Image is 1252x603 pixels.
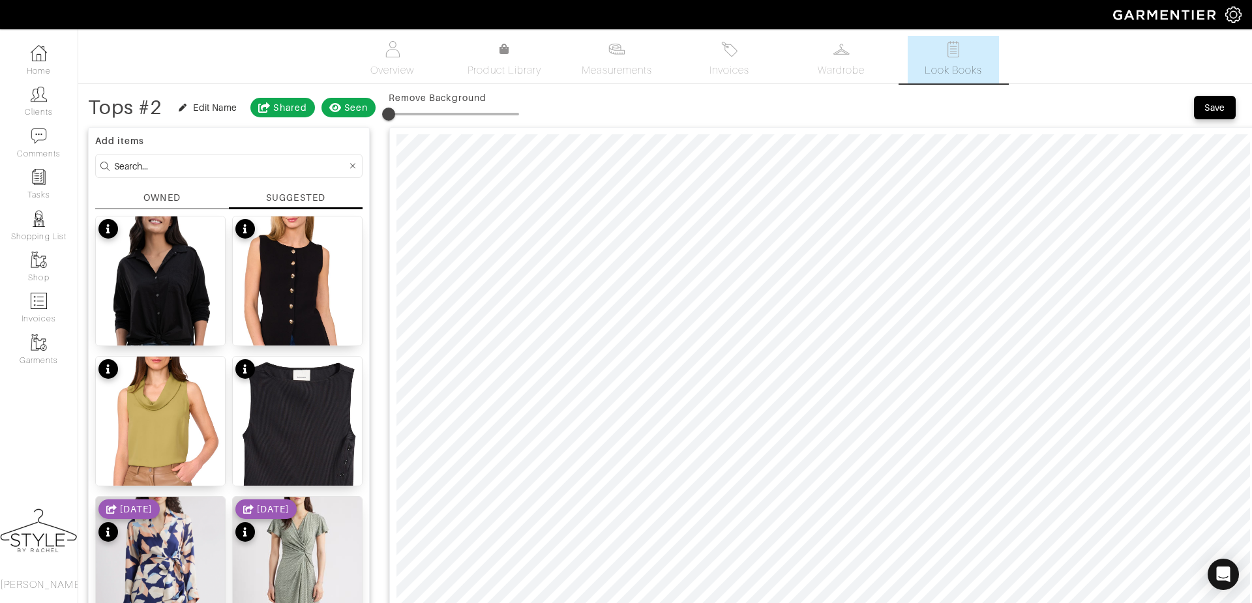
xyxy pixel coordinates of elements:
[1225,7,1242,23] img: gear-icon-white-bd11855cb880d31180b6d7d6211b90ccbf57a29d726f0c71d8c61bd08dd39cc2.png
[721,41,738,57] img: orders-27d20c2124de7fd6de4e0e44c1d41de31381a507db9b33961299e4e07d508b8c.svg
[98,499,160,545] div: See product info
[582,63,653,78] span: Measurements
[193,101,237,114] div: Edit Name
[31,45,47,61] img: dashboard-icon-dbcd8f5a0b271acd01030246c82b418ddd0df26cd7fceb0bd07c9910d44c42f6.png
[98,219,118,242] div: See product info
[235,499,297,545] div: See product info
[96,357,225,555] img: details
[235,219,255,242] div: See product info
[818,63,865,78] span: Wardrobe
[233,357,362,555] img: details
[98,499,160,519] div: Shared date
[796,36,887,83] a: Wardrobe
[31,334,47,351] img: garments-icon-b7da505a4dc4fd61783c78ac3ca0ef83fa9d6f193b1c9dc38574b1d14d53ca28.png
[235,359,255,382] div: See product info
[1194,96,1236,119] button: Save
[459,42,550,78] a: Product Library
[384,41,400,57] img: basicinfo-40fd8af6dae0f16599ec9e87c0ef1c0a1fdea2edbe929e3d69a839185d80c458.svg
[257,503,289,516] div: [DATE]
[946,41,962,57] img: todo-9ac3debb85659649dc8f770b8b6100bb5dab4b48dedcbae339e5042a72dfd3cc.svg
[468,63,541,78] span: Product Library
[233,216,362,415] img: details
[1107,3,1225,26] img: garmentier-logo-header-white-b43fb05a5012e4ada735d5af1a66efaba907eab6374d6393d1fbf88cb4ef424d.png
[389,91,519,104] div: Remove Background
[31,211,47,227] img: stylists-icon-eb353228a002819b7ec25b43dbf5f0378dd9e0616d9560372ff212230b889e62.png
[833,41,850,57] img: wardrobe-487a4870c1b7c33e795ec22d11cfc2ed9d08956e64fb3008fe2437562e282088.svg
[266,191,325,204] div: SUGGESTED
[114,158,347,174] input: Search...
[171,100,244,115] button: Edit Name
[571,36,663,83] a: Measurements
[908,36,999,83] a: Look Books
[88,101,162,114] div: Tops #2
[709,63,749,78] span: Invoices
[1208,559,1239,590] div: Open Intercom Messenger
[347,36,438,83] a: Overview
[273,101,306,114] div: Shared
[235,499,297,519] div: Shared date
[344,101,368,114] div: Seen
[120,503,152,516] div: [DATE]
[31,293,47,309] img: orders-icon-0abe47150d42831381b5fb84f609e132dff9fe21cb692f30cb5eec754e2cba89.png
[95,134,363,147] div: Add items
[925,63,983,78] span: Look Books
[683,36,775,83] a: Invoices
[608,41,625,57] img: measurements-466bbee1fd09ba9460f595b01e5d73f9e2bff037440d3c8f018324cb6cdf7a4a.svg
[31,86,47,102] img: clients-icon-6bae9207a08558b7cb47a8932f037763ab4055f8c8b6bfacd5dc20c3e0201464.png
[370,63,414,78] span: Overview
[98,359,118,382] div: See product info
[31,169,47,185] img: reminder-icon-8004d30b9f0a5d33ae49ab947aed9ed385cf756f9e5892f1edd6e32f2345188e.png
[31,128,47,144] img: comment-icon-a0a6a9ef722e966f86d9cbdc48e553b5cf19dbc54f86b18d962a5391bc8f6eb6.png
[1204,101,1225,114] div: Save
[31,252,47,268] img: garments-icon-b7da505a4dc4fd61783c78ac3ca0ef83fa9d6f193b1c9dc38574b1d14d53ca28.png
[143,191,180,205] div: OWNED
[96,216,225,415] img: details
